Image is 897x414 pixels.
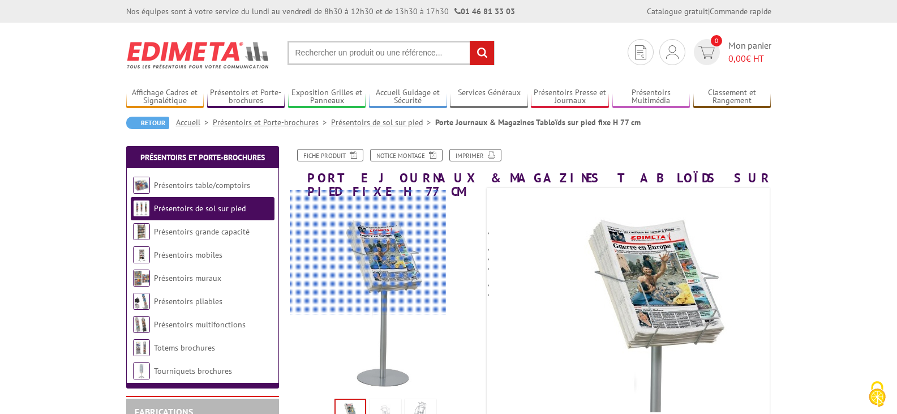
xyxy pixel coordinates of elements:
[133,270,150,287] img: Présentoirs muraux
[454,6,515,16] strong: 01 46 81 33 03
[635,45,646,59] img: devis rapide
[287,41,495,65] input: Rechercher un produit ou une référence...
[207,88,285,106] a: Présentoirs et Porte-brochures
[126,117,169,129] a: Retour
[470,41,494,65] input: rechercher
[666,45,679,59] img: devis rapide
[711,35,722,46] span: 0
[288,88,366,106] a: Exposition Grilles et Panneaux
[647,6,771,17] div: |
[133,339,150,356] img: Totems brochures
[331,117,435,127] a: Présentoirs de sol sur pied
[154,366,232,376] a: Tourniquets brochures
[154,319,246,330] a: Présentoirs multifonctions
[154,180,250,190] a: Présentoirs table/comptoirs
[154,250,222,260] a: Présentoirs mobiles
[728,39,771,65] span: Mon panier
[133,293,150,310] img: Présentoirs pliables
[647,6,708,16] a: Catalogue gratuit
[213,117,331,127] a: Présentoirs et Porte-brochures
[176,117,213,127] a: Accueil
[612,88,690,106] a: Présentoirs Multimédia
[728,52,771,65] span: € HT
[435,117,641,128] li: Porte Journaux & Magazines Tabloïds sur pied fixe H 77 cm
[126,34,271,76] img: Edimeta
[449,149,501,161] a: Imprimer
[370,149,443,161] a: Notice Montage
[728,53,746,64] span: 0,00
[691,39,771,65] a: devis rapide 0 Mon panier 0,00€ HT
[126,6,515,17] div: Nos équipes sont à votre service du lundi au vendredi de 8h30 à 12h30 et de 13h30 à 17h30
[282,149,780,198] h1: Porte Journaux & Magazines Tabloïds sur pied fixe H 77 cm
[369,88,447,106] a: Accueil Guidage et Sécurité
[126,88,204,106] a: Affichage Cadres et Signalétique
[140,152,265,163] a: Présentoirs et Porte-brochures
[297,149,363,161] a: Fiche produit
[154,343,215,353] a: Totems brochures
[693,88,771,106] a: Classement et Rangement
[133,177,150,194] img: Présentoirs table/comptoirs
[133,223,150,240] img: Présentoirs grande capacité
[133,362,150,379] img: Tourniquets brochures
[133,246,150,263] img: Présentoirs mobiles
[710,6,771,16] a: Commande rapide
[133,200,150,217] img: Présentoirs de sol sur pied
[698,46,715,59] img: devis rapide
[863,380,891,408] img: Cookies (fenêtre modale)
[154,296,222,306] a: Présentoirs pliables
[154,227,250,237] a: Présentoirs grande capacité
[154,203,246,214] a: Présentoirs de sol sur pied
[857,375,897,414] button: Cookies (fenêtre modale)
[450,88,528,106] a: Services Généraux
[531,88,609,106] a: Présentoirs Presse et Journaux
[133,316,150,333] img: Présentoirs multifonctions
[154,273,221,283] a: Présentoirs muraux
